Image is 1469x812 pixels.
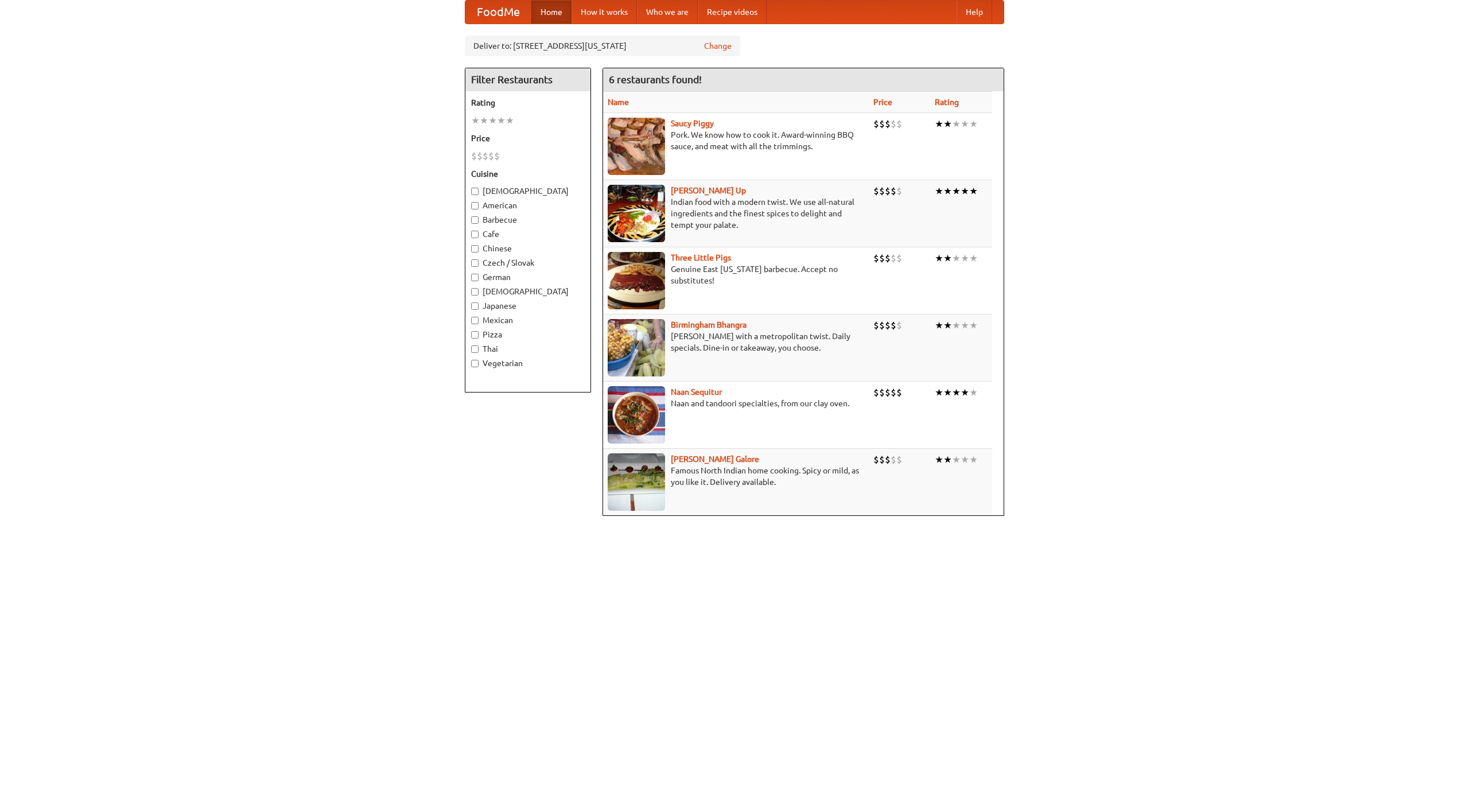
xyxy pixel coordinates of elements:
[891,185,896,197] li: $
[952,453,961,466] li: ★
[873,185,879,197] li: $
[608,453,665,511] img: currygalore.jpg
[494,150,500,162] li: $
[471,97,585,108] h5: Rating
[969,252,978,265] li: ★
[896,453,902,466] li: $
[879,252,885,265] li: $
[671,186,746,195] a: [PERSON_NAME] Up
[608,263,864,286] p: Genuine East [US_STATE] barbecue. Accept no substitutes!
[471,114,480,127] li: ★
[471,345,479,353] input: Thai
[952,252,961,265] li: ★
[471,200,585,211] label: American
[471,288,479,296] input: [DEMOGRAPHIC_DATA]
[608,118,665,175] img: saucy.jpg
[531,1,572,24] a: Home
[896,118,902,130] li: $
[969,185,978,197] li: ★
[969,386,978,399] li: ★
[671,387,722,397] a: Naan Sequitur
[608,331,864,353] p: [PERSON_NAME] with a metropolitan twist. Daily specials. Dine-in or takeaway, you choose.
[480,114,488,127] li: ★
[471,271,585,283] label: German
[698,1,767,24] a: Recipe videos
[471,274,479,281] input: German
[961,252,969,265] li: ★
[704,40,732,52] a: Change
[497,114,506,127] li: ★
[885,252,891,265] li: $
[885,386,891,399] li: $
[471,360,479,367] input: Vegetarian
[609,74,702,85] ng-pluralize: 6 restaurants found!
[608,252,665,309] img: littlepigs.jpg
[471,202,479,209] input: American
[608,465,864,488] p: Famous North Indian home cooking. Spicy or mild, as you like it. Delivery available.
[961,185,969,197] li: ★
[471,188,479,195] input: [DEMOGRAPHIC_DATA]
[471,231,479,238] input: Cafe
[935,185,943,197] li: ★
[471,150,477,162] li: $
[873,252,879,265] li: $
[477,150,483,162] li: $
[471,185,585,197] label: [DEMOGRAPHIC_DATA]
[935,319,943,332] li: ★
[943,386,952,399] li: ★
[471,314,585,326] label: Mexican
[471,259,479,267] input: Czech / Slovak
[885,453,891,466] li: $
[637,1,698,24] a: Who we are
[608,196,864,231] p: Indian food with a modern twist. We use all-natural ingredients and the finest spices to delight ...
[896,252,902,265] li: $
[943,319,952,332] li: ★
[671,320,747,329] a: Birmingham Bhangra
[896,386,902,399] li: $
[608,398,864,409] p: Naan and tandoori specialties, from our clay oven.
[885,118,891,130] li: $
[885,185,891,197] li: $
[506,114,514,127] li: ★
[879,118,885,130] li: $
[471,214,585,226] label: Barbecue
[879,319,885,332] li: $
[471,257,585,269] label: Czech / Slovak
[471,168,585,180] h5: Cuisine
[488,150,494,162] li: $
[483,150,488,162] li: $
[943,118,952,130] li: ★
[671,454,759,464] b: [PERSON_NAME] Galore
[608,185,665,242] img: curryup.jpg
[471,286,585,297] label: [DEMOGRAPHIC_DATA]
[608,386,665,444] img: naansequitur.jpg
[471,317,479,324] input: Mexican
[961,453,969,466] li: ★
[879,453,885,466] li: $
[891,252,896,265] li: $
[896,319,902,332] li: $
[471,243,585,254] label: Chinese
[952,185,961,197] li: ★
[671,253,731,262] b: Three Little Pigs
[471,302,479,310] input: Japanese
[608,319,665,376] img: bhangra.jpg
[961,319,969,332] li: ★
[873,319,879,332] li: $
[891,319,896,332] li: $
[952,386,961,399] li: ★
[943,185,952,197] li: ★
[935,386,943,399] li: ★
[471,329,585,340] label: Pizza
[873,98,892,107] a: Price
[671,119,714,128] a: Saucy Piggy
[873,453,879,466] li: $
[891,118,896,130] li: $
[961,386,969,399] li: ★
[879,386,885,399] li: $
[471,300,585,312] label: Japanese
[471,343,585,355] label: Thai
[961,118,969,130] li: ★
